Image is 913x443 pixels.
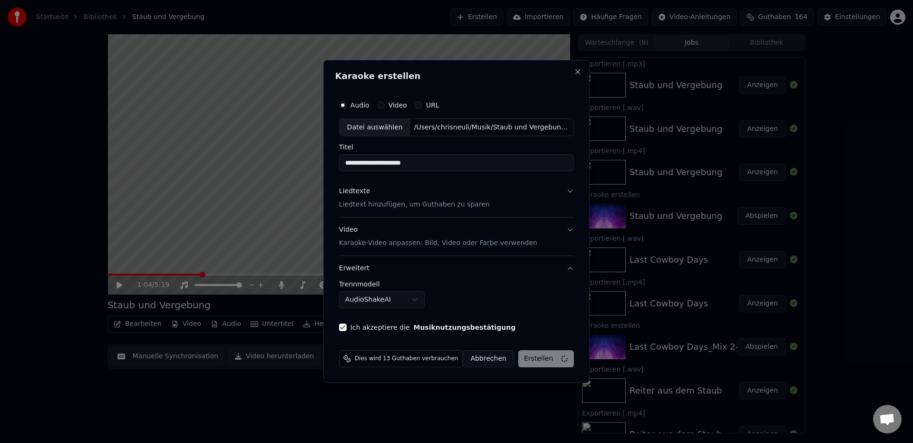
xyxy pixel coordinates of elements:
div: Liedtexte [339,187,370,197]
label: Video [389,102,407,108]
label: Audio [350,102,369,108]
label: Trennmodell [339,281,574,287]
div: /Users/chrisneuli/Musik/Staub und Vergebung/Staub und Vergebung (1).wav [410,123,572,132]
p: Karaoke-Video anpassen: Bild, Video oder Farbe verwenden [339,238,537,248]
label: Ich akzeptiere die [350,324,515,331]
button: Abbrechen [462,350,514,367]
span: Dies wird 13 Guthaben verbrauchen [355,355,458,363]
p: Liedtext hinzufügen, um Guthaben zu sparen [339,200,490,210]
button: LiedtexteLiedtext hinzufügen, um Guthaben zu sparen [339,179,574,217]
h2: Karaoke erstellen [335,72,578,80]
div: Datei auswählen [340,119,410,136]
button: Erweitert [339,256,574,281]
div: Erweitert [339,281,574,316]
button: VideoKaraoke-Video anpassen: Bild, Video oder Farbe verwenden [339,218,574,256]
div: Video [339,226,537,248]
label: URL [426,102,439,108]
button: Ich akzeptiere die [413,324,515,331]
label: Titel [339,144,574,151]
